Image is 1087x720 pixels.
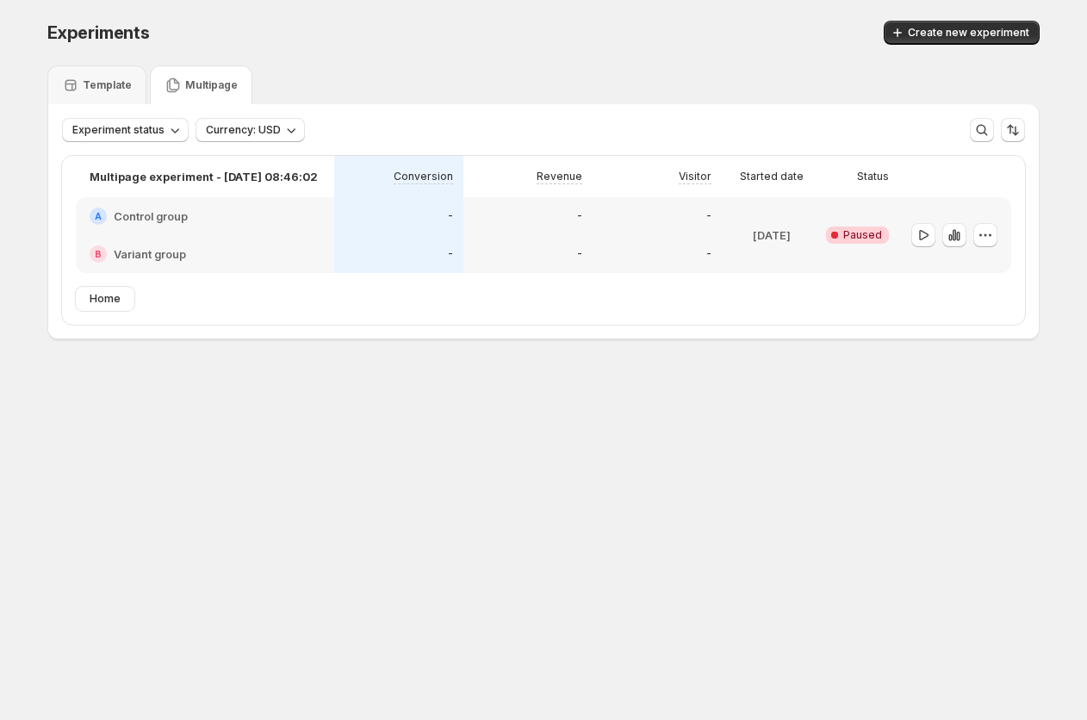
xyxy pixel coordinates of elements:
p: Template [83,78,132,92]
button: Sort the results [1001,118,1025,142]
p: Started date [740,170,804,183]
p: - [706,209,711,223]
button: Experiment status [62,118,189,142]
h2: A [95,211,102,221]
span: Experiments [47,22,150,43]
span: Paused [843,228,882,242]
span: Create new experiment [908,26,1029,40]
p: - [577,247,582,261]
p: Visitor [679,170,711,183]
p: Multipage experiment - [DATE] 08:46:02 [90,168,318,185]
span: Currency: USD [206,123,281,137]
p: Conversion [394,170,453,183]
p: - [448,247,453,261]
p: - [577,209,582,223]
button: Create new experiment [884,21,1040,45]
span: Experiment status [72,123,165,137]
h2: B [95,249,102,259]
span: Home [90,292,121,306]
p: - [706,247,711,261]
p: [DATE] [753,227,791,244]
p: Revenue [537,170,582,183]
h2: Control group [114,208,188,225]
p: Status [857,170,889,183]
p: - [448,209,453,223]
p: Multipage [185,78,238,92]
button: Currency: USD [196,118,305,142]
h2: Variant group [114,245,186,263]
